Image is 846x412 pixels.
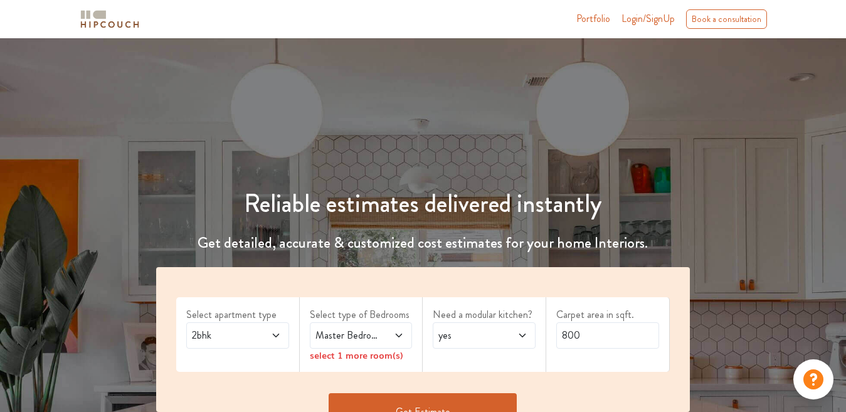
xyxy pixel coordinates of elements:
[313,328,381,343] span: Master Bedroom
[189,328,258,343] span: 2bhk
[556,307,659,322] label: Carpet area in sqft.
[621,11,675,26] span: Login/SignUp
[310,307,413,322] label: Select type of Bedrooms
[556,322,659,349] input: Enter area sqft
[149,189,697,219] h1: Reliable estimates delivered instantly
[78,5,141,33] span: logo-horizontal.svg
[310,349,413,362] div: select 1 more room(s)
[576,11,610,26] a: Portfolio
[686,9,767,29] div: Book a consultation
[433,307,536,322] label: Need a modular kitchen?
[186,307,289,322] label: Select apartment type
[149,234,697,252] h4: Get detailed, accurate & customized cost estimates for your home Interiors.
[436,328,504,343] span: yes
[78,8,141,30] img: logo-horizontal.svg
